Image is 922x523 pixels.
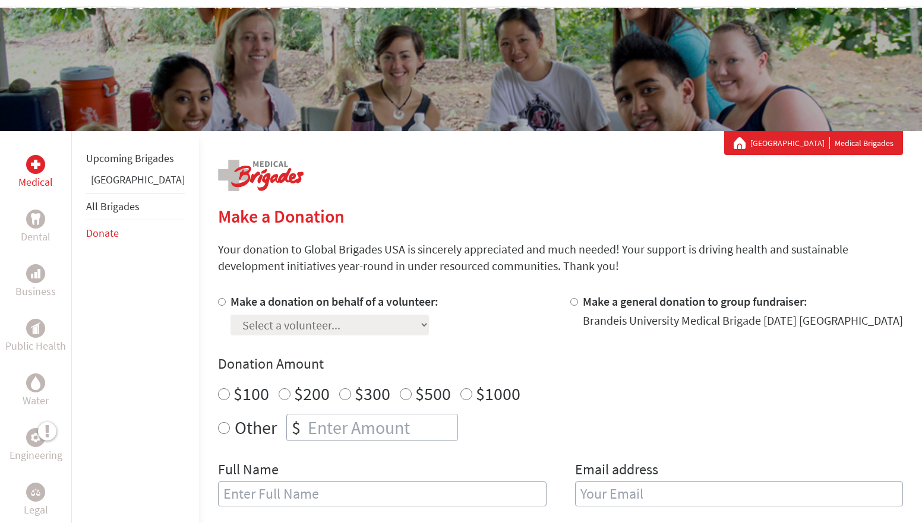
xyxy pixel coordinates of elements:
[230,294,438,309] label: Make a donation on behalf of a volunteer:
[575,481,904,506] input: Your Email
[305,414,457,440] input: Enter Amount
[31,433,40,442] img: Engineering
[15,283,56,300] p: Business
[26,264,45,283] div: Business
[31,160,40,169] img: Medical
[734,137,893,149] div: Medical Brigades
[91,173,185,186] a: [GEOGRAPHIC_DATA]
[31,213,40,224] img: Dental
[18,174,53,191] p: Medical
[583,312,903,329] div: Brandeis University Medical Brigade [DATE] [GEOGRAPHIC_DATA]
[23,373,49,409] a: WaterWater
[26,319,45,338] div: Public Health
[218,160,304,191] img: logo-medical.png
[575,460,658,481] label: Email address
[750,137,830,149] a: [GEOGRAPHIC_DATA]
[476,382,520,405] label: $1000
[218,354,903,373] h4: Donation Amount
[5,319,66,354] a: Public HealthPublic Health
[18,155,53,191] a: MedicalMedical
[86,172,185,193] li: Belize
[26,210,45,229] div: Dental
[218,460,279,481] label: Full Name
[23,392,49,409] p: Water
[583,294,807,309] label: Make a general donation to group fundraiser:
[26,155,45,174] div: Medical
[233,382,269,405] label: $100
[86,193,185,220] li: All Brigades
[31,376,40,389] img: Water
[10,447,62,464] p: Engineering
[10,428,62,464] a: EngineeringEngineering
[86,226,119,240] a: Donate
[86,220,185,246] li: Donate
[294,382,330,405] label: $200
[235,414,277,441] label: Other
[21,210,50,245] a: DentalDental
[5,338,66,354] p: Public Health
[415,382,451,405] label: $500
[287,414,305,440] div: $
[86,151,174,165] a: Upcoming Brigades
[31,489,40,496] img: Legal Empowerment
[15,264,56,300] a: BusinessBusiness
[21,229,50,245] p: Dental
[218,481,547,506] input: Enter Full Name
[355,382,390,405] label: $300
[26,428,45,447] div: Engineering
[218,241,903,274] p: Your donation to Global Brigades USA is sincerely appreciated and much needed! Your support is dr...
[26,483,45,502] div: Legal Empowerment
[26,373,45,392] div: Water
[31,322,40,334] img: Public Health
[86,145,185,172] li: Upcoming Brigades
[31,269,40,278] img: Business
[218,205,903,227] h2: Make a Donation
[86,199,140,213] a: All Brigades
